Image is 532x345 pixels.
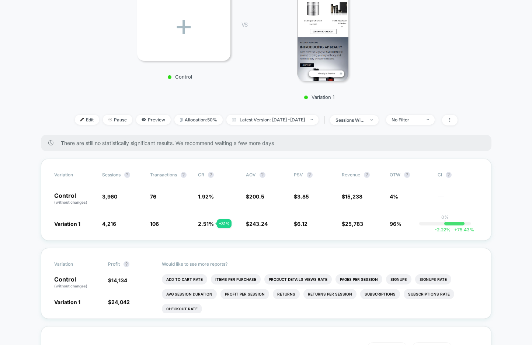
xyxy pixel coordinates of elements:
span: | [322,115,330,125]
span: 24,042 [111,299,130,305]
span: Variation [54,261,95,267]
li: Profit Per Session [220,289,269,299]
span: VS [241,21,247,28]
span: OTW [390,172,430,178]
img: end [371,119,373,121]
span: Variation [54,172,95,178]
span: 6.12 [297,221,307,227]
span: $ [108,277,127,283]
li: Returns [273,289,300,299]
span: 75.43 % [451,227,474,232]
li: Signups [386,274,411,284]
span: 106 [150,221,159,227]
p: Control [54,276,101,289]
p: Control [133,74,227,80]
span: Edit [75,115,99,125]
button: ? [124,261,129,267]
button: ? [364,172,370,178]
li: Pages Per Session [335,274,382,284]
div: sessions with impression [335,117,365,123]
p: Would like to see more reports? [162,261,478,267]
p: Variation 1 [255,94,384,100]
li: Returns Per Session [303,289,357,299]
li: Signups Rate [415,274,451,284]
span: $ [246,221,268,227]
li: Product Details Views Rate [264,274,332,284]
span: 3,960 [102,193,117,200]
span: 2.51 % [198,221,214,227]
li: Items Per Purchase [211,274,261,284]
span: PSV [294,172,303,177]
img: end [310,119,313,120]
button: ? [124,172,130,178]
span: 1.92 % [198,193,214,200]
span: (without changes) [54,200,87,204]
span: $ [294,193,309,200]
span: 3.85 [297,193,309,200]
span: $ [108,299,130,305]
span: Revenue [342,172,360,177]
span: $ [294,221,307,227]
span: CR [198,172,204,177]
span: -2.22 % [435,227,451,232]
img: end [427,119,429,120]
span: AOV [246,172,256,177]
img: end [108,118,112,121]
button: ? [307,172,313,178]
span: --- [438,194,478,205]
li: Subscriptions Rate [404,289,454,299]
div: + 31 % [217,219,232,228]
span: 4,216 [102,221,116,227]
span: Sessions [102,172,121,177]
div: No Filter [392,117,421,123]
span: Transactions [150,172,177,177]
span: There are still no statistically significant results. We recommend waiting a few more days [61,140,477,146]
span: CI [438,172,478,178]
span: Latest Version: [DATE] - [DATE] [226,115,319,125]
button: ? [260,172,265,178]
span: $ [342,193,362,200]
span: (without changes) [54,284,87,288]
span: 76 [150,193,156,200]
span: 15,238 [345,193,362,200]
span: $ [342,221,363,227]
p: Control [54,193,95,205]
img: edit [80,118,84,121]
span: Preview [136,115,171,125]
li: Add To Cart Rate [162,274,207,284]
img: calendar [232,118,236,121]
span: Variation 1 [54,299,80,305]
span: Profit [108,261,120,267]
span: 4% [390,193,398,200]
li: Subscriptions [360,289,400,299]
p: 0% [441,214,449,220]
span: 96% [390,221,401,227]
p: | [444,220,446,225]
button: ? [404,172,410,178]
span: $ [246,193,264,200]
li: Checkout Rate [162,304,202,314]
span: 200.5 [249,193,264,200]
li: Avg Session Duration [162,289,217,299]
span: 25,783 [345,221,363,227]
button: ? [181,172,187,178]
span: Allocation: 50% [174,115,223,125]
img: rebalance [180,118,183,122]
button: ? [446,172,452,178]
span: 243.24 [249,221,268,227]
span: Variation 1 [54,221,80,227]
span: 14,134 [111,277,127,283]
span: + [454,227,457,232]
span: Pause [103,115,132,125]
button: ? [208,172,214,178]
